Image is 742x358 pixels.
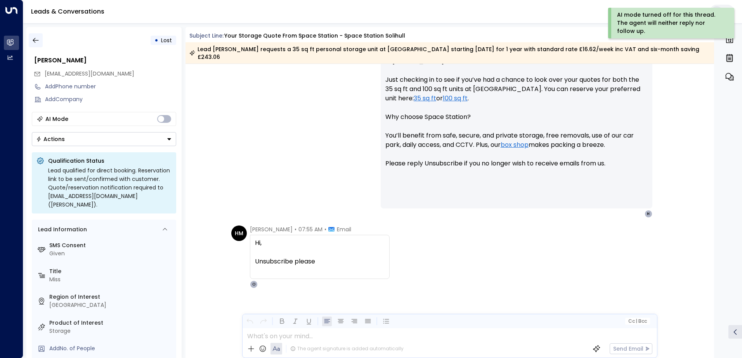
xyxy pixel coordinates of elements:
div: Lead Information [35,225,87,234]
div: Miss [49,275,173,284]
div: Actions [36,136,65,143]
div: AddCompany [45,95,176,103]
a: 100 sq ft [443,94,468,103]
p: Hi [PERSON_NAME], Just checking in to see if you’ve had a chance to look over your quotes for bot... [385,57,648,177]
div: Your storage quote from Space Station - Space Station Solihull [224,32,405,40]
span: • [295,225,296,233]
span: Email [337,225,351,233]
div: AddPhone number [45,83,176,91]
label: Product of Interest [49,319,173,327]
div: Storage [49,327,173,335]
span: • [324,225,326,233]
a: 35 sq ft [414,94,436,103]
div: The agent signature is added automatically [290,345,404,352]
span: [PERSON_NAME] [250,225,293,233]
div: H [645,210,652,218]
label: Title [49,267,173,275]
div: Lead [PERSON_NAME] requests a 35 sq ft personal storage unit at [GEOGRAPHIC_DATA] starting [DATE]... [189,45,710,61]
div: HM [231,225,247,241]
button: Undo [245,317,255,326]
div: O [250,281,258,288]
a: Leads & Conversations [31,7,104,16]
div: Unsubscribe please [255,257,385,266]
p: Qualification Status [48,157,172,165]
span: harrietmoorehead@gmail.com [45,70,134,78]
div: [PERSON_NAME] [34,56,176,65]
span: Subject Line: [189,32,224,40]
span: | [636,318,637,324]
div: • [154,33,158,47]
span: 07:55 AM [298,225,322,233]
div: Button group with a nested menu [32,132,176,146]
span: Lost [161,36,172,44]
button: Redo [258,317,268,326]
span: [EMAIL_ADDRESS][DOMAIN_NAME] [45,70,134,77]
div: Given [49,250,173,258]
span: Cc Bcc [628,318,647,324]
button: Actions [32,132,176,146]
div: AddNo. of People [49,344,173,353]
div: Lead qualified for direct booking. Reservation link to be sent/confirmed with customer. Quote/res... [48,166,172,209]
div: Hi, [255,238,385,248]
div: AI Mode [45,115,68,123]
label: Region of Interest [49,293,173,301]
label: SMS Consent [49,241,173,250]
div: [GEOGRAPHIC_DATA] [49,301,173,309]
button: Cc|Bcc [625,318,650,325]
a: box shop [501,140,529,150]
div: AI mode turned off for this thread. The agent will neither reply nor follow up. [617,11,724,35]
